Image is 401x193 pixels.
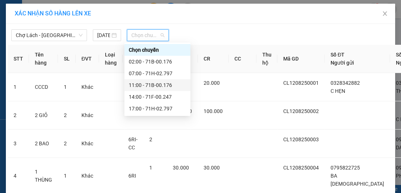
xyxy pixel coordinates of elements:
td: 1 [8,73,29,101]
td: CCCD [29,73,58,101]
span: 1 [149,165,152,171]
span: Nhận: [70,7,88,15]
div: 11:00 - 71B-00.176 [129,81,186,89]
span: XÁC NHẬN SỐ HÀNG LÊN XE [15,10,91,17]
div: PHẤN ÔM [6,15,65,24]
span: SL [69,42,79,52]
td: 3 [8,130,29,158]
th: Mã GD [277,45,325,73]
span: Gửi: [6,7,18,15]
th: STT [8,45,29,73]
td: 2 GIỎ [29,101,58,130]
input: 12/08/2025 [97,31,110,39]
div: 30.000 [69,28,134,39]
div: CON TRAI PHẤN [70,15,133,24]
td: 2 [8,101,29,130]
div: Sài Gòn [70,6,133,15]
span: 6RI [128,173,136,179]
div: 17:00 - 71H-02.797 [129,105,186,113]
div: Chọn chuyến [124,44,190,56]
span: Người gửi [331,60,354,66]
span: CL1208250001 [283,80,319,86]
th: Ghi chú [123,45,143,73]
span: CC : [69,30,79,38]
span: 1 [64,84,67,90]
button: Close [375,4,395,24]
th: CC [229,45,256,73]
span: 100.000 [204,108,223,114]
span: Số ĐT [331,52,345,58]
div: 07:00 - 71H-02.797 [129,69,186,77]
span: BA [DEMOGRAPHIC_DATA] [331,173,384,187]
td: 2 BAO [29,130,58,158]
div: Tên hàng: 1 BỊT ( : 1 ) [6,43,133,52]
span: close [382,11,388,17]
th: CR [198,45,229,73]
span: CL1208250004 [283,165,319,171]
td: Khác [76,101,99,130]
span: 20.000 [204,80,220,86]
span: 2 [64,112,67,118]
div: Chọn chuyến [129,46,186,54]
span: 30.000 [204,165,220,171]
td: Khác [76,130,99,158]
th: ĐVT [76,45,99,73]
span: 0328342882 [331,80,360,86]
th: SL [58,45,76,73]
span: Chọn chuyến [131,30,164,41]
span: C HẸN [331,88,345,94]
th: Loại hàng [99,45,123,73]
span: CL1208250002 [283,108,319,114]
span: CL1208250003 [283,136,319,142]
td: Khác [76,73,99,101]
span: 2 [149,136,152,142]
span: 0795822725 [331,165,360,171]
div: Chợ Lách [6,6,65,15]
th: Thu hộ [256,45,277,73]
div: 14:00 - 71F-00.247 [129,93,186,101]
div: 02:00 - 71B-00.176 [129,58,186,66]
th: Tên hàng [29,45,58,73]
span: Chợ Lách - Sài Gòn [16,30,83,41]
span: 2 [64,141,67,146]
span: 6RI-CC [128,136,138,150]
span: 1 [64,173,67,179]
span: 30.000 [173,165,189,171]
